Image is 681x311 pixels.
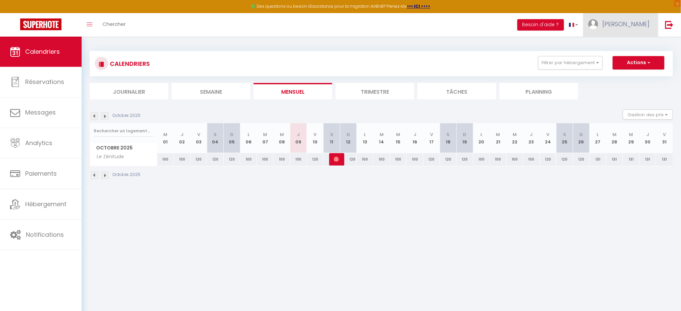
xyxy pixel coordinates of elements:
[240,123,257,153] th: 06
[629,131,633,138] abbr: M
[174,123,190,153] th: 02
[573,153,590,166] div: 120
[473,123,490,153] th: 20
[457,153,473,166] div: 120
[297,131,300,138] abbr: J
[473,153,490,166] div: 100
[336,83,414,99] li: Trimestre
[25,47,60,56] span: Calendriers
[606,153,623,166] div: 131
[588,19,598,29] img: ...
[407,3,430,9] a: >>> ICI <<<<
[573,123,590,153] th: 26
[447,131,450,138] abbr: S
[496,131,500,138] abbr: M
[540,123,557,153] th: 24
[530,131,533,138] abbr: J
[580,131,583,138] abbr: D
[656,123,673,153] th: 31
[418,83,496,99] li: Tâches
[390,123,407,153] th: 15
[214,131,217,138] abbr: S
[172,83,250,99] li: Semaine
[556,123,573,153] th: 25
[656,153,673,166] div: 131
[414,131,416,138] abbr: J
[307,153,324,166] div: 120
[364,131,366,138] abbr: L
[597,131,599,138] abbr: L
[113,172,140,178] p: Octobre 2025
[181,131,183,138] abbr: J
[207,123,224,153] th: 04
[257,153,274,166] div: 100
[457,123,473,153] th: 19
[290,123,307,153] th: 09
[490,153,507,166] div: 100
[240,153,257,166] div: 100
[340,153,357,166] div: 120
[357,123,374,153] th: 13
[257,123,274,153] th: 07
[396,131,400,138] abbr: M
[26,230,64,239] span: Notifications
[190,123,207,153] th: 03
[224,123,241,153] th: 05
[25,200,67,208] span: Hébergement
[25,108,56,117] span: Messages
[307,123,324,153] th: 10
[330,131,333,138] abbr: S
[197,131,200,138] abbr: V
[248,131,250,138] abbr: L
[20,18,61,30] img: Super Booking
[423,153,440,166] div: 120
[207,153,224,166] div: 120
[507,153,523,166] div: 100
[314,131,317,138] abbr: V
[380,131,384,138] abbr: M
[94,125,153,137] input: Rechercher un logement...
[440,153,457,166] div: 120
[373,153,390,166] div: 100
[583,13,658,37] a: ... [PERSON_NAME]
[507,123,523,153] th: 22
[108,56,150,71] h3: CALENDRIERS
[174,153,190,166] div: 100
[102,20,126,28] span: Chercher
[513,131,517,138] abbr: M
[556,153,573,166] div: 120
[230,131,233,138] abbr: D
[613,56,665,70] button: Actions
[90,83,168,99] li: Journalier
[190,153,207,166] div: 120
[640,123,656,153] th: 30
[613,131,617,138] abbr: M
[91,153,126,161] span: Le Zénitude
[430,131,433,138] abbr: V
[157,123,174,153] th: 01
[157,153,174,166] div: 100
[280,131,284,138] abbr: M
[357,153,374,166] div: 100
[25,169,57,178] span: Paiements
[90,143,157,153] span: Octobre 2025
[480,131,482,138] abbr: L
[665,20,674,29] img: logout
[623,123,640,153] th: 29
[373,123,390,153] th: 14
[500,83,578,99] li: Planning
[340,123,357,153] th: 12
[463,131,467,138] abbr: D
[347,131,350,138] abbr: D
[273,153,290,166] div: 100
[263,131,267,138] abbr: M
[25,139,52,147] span: Analytics
[603,20,650,28] span: [PERSON_NAME]
[423,123,440,153] th: 17
[547,131,550,138] abbr: V
[224,153,241,166] div: 120
[273,123,290,153] th: 08
[390,153,407,166] div: 100
[647,131,649,138] abbr: J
